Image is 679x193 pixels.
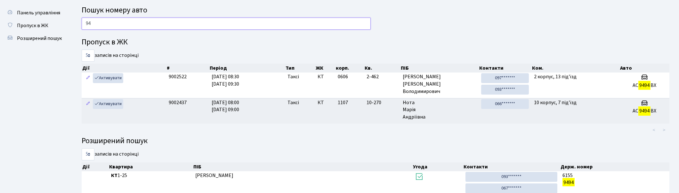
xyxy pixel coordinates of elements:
th: Дії [82,162,109,171]
span: 2-462 [367,73,398,81]
span: Пошук номеру авто [82,4,147,16]
mark: 9494 [638,106,651,115]
span: 9002522 [169,73,187,80]
span: Нота Марія Андріївна [403,99,476,121]
a: Редагувати [84,99,92,109]
th: корп. [335,64,364,73]
span: Таксі [287,73,299,81]
th: Держ. номер [560,162,669,171]
a: Панель управління [3,6,67,19]
span: 0606 [338,73,348,80]
h5: АС ВХ [622,108,667,114]
a: Розширений пошук [3,32,67,45]
th: ЖК [315,64,335,73]
span: КТ [318,99,333,106]
th: Угода [412,162,463,171]
span: [DATE] 08:30 [DATE] 09:30 [212,73,239,88]
label: записів на сторінці [82,148,139,160]
th: Квартира [109,162,193,171]
h5: АС ВХ [622,82,667,89]
th: Кв. [364,64,400,73]
th: ПІБ [193,162,413,171]
a: Активувати [93,73,123,83]
th: Контакти [479,64,531,73]
h4: Пропуск в ЖК [82,38,669,47]
th: Контакти [463,162,560,171]
span: [PERSON_NAME] [195,172,233,179]
span: 2 корпус, 13 під'їзд [534,73,577,80]
select: записів на сторінці [82,148,94,160]
th: ПІБ [400,64,479,73]
span: Таксі [287,99,299,106]
span: 1-25 [111,172,190,179]
a: Активувати [93,99,123,109]
th: Тип [285,64,315,73]
mark: 9494 [638,81,651,90]
span: Розширений пошук [17,35,62,42]
th: # [166,64,209,73]
th: Ком. [531,64,619,73]
label: записів на сторінці [82,50,139,62]
span: 1107 [338,99,348,106]
input: Пошук [82,18,371,30]
span: Панель управління [17,9,60,16]
a: Пропуск в ЖК [3,19,67,32]
h4: Розширений пошук [82,136,669,146]
span: [DATE] 08:00 [DATE] 09:00 [212,99,239,113]
span: 10-270 [367,99,398,106]
span: 9002437 [169,99,187,106]
span: Пропуск в ЖК [17,22,48,29]
th: Авто [620,64,670,73]
span: [PERSON_NAME] [PERSON_NAME] Володимирович [403,73,476,95]
select: записів на сторінці [82,50,94,62]
span: 6155 [562,172,667,187]
a: Редагувати [84,73,92,83]
b: КТ [111,172,117,179]
span: 10 корпус, 7 під'їзд [534,99,577,106]
span: КТ [318,73,333,81]
th: Дії [82,64,166,73]
mark: 9494 [562,178,575,187]
th: Період [209,64,285,73]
